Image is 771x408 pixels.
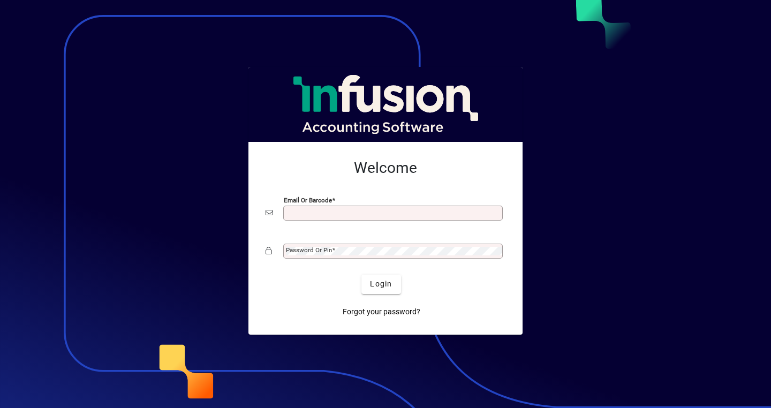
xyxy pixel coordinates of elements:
a: Forgot your password? [338,303,425,322]
span: Login [370,278,392,290]
mat-label: Email or Barcode [284,196,332,203]
span: Forgot your password? [343,306,420,318]
h2: Welcome [266,159,505,177]
button: Login [361,275,400,294]
mat-label: Password or Pin [286,246,332,254]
